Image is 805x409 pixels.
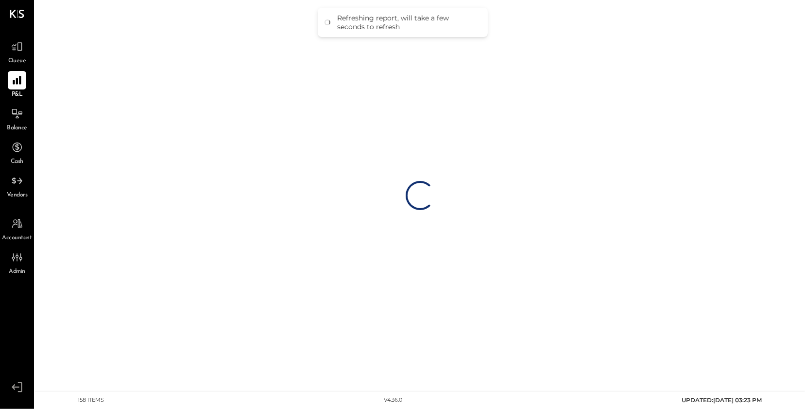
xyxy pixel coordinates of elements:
a: P&L [0,71,34,99]
a: Cash [0,138,34,166]
span: Balance [7,124,27,133]
a: Queue [0,37,34,66]
div: Refreshing report, will take a few seconds to refresh [337,14,478,31]
span: Accountant [2,234,32,243]
a: Accountant [0,214,34,243]
a: Admin [0,248,34,276]
span: P&L [12,90,23,99]
a: Balance [0,105,34,133]
span: UPDATED: [DATE] 03:23 PM [682,396,762,404]
span: Cash [11,158,23,166]
div: v 4.36.0 [384,396,402,404]
span: Queue [8,57,26,66]
span: Vendors [7,191,28,200]
a: Vendors [0,172,34,200]
span: Admin [9,267,25,276]
div: 158 items [78,396,104,404]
